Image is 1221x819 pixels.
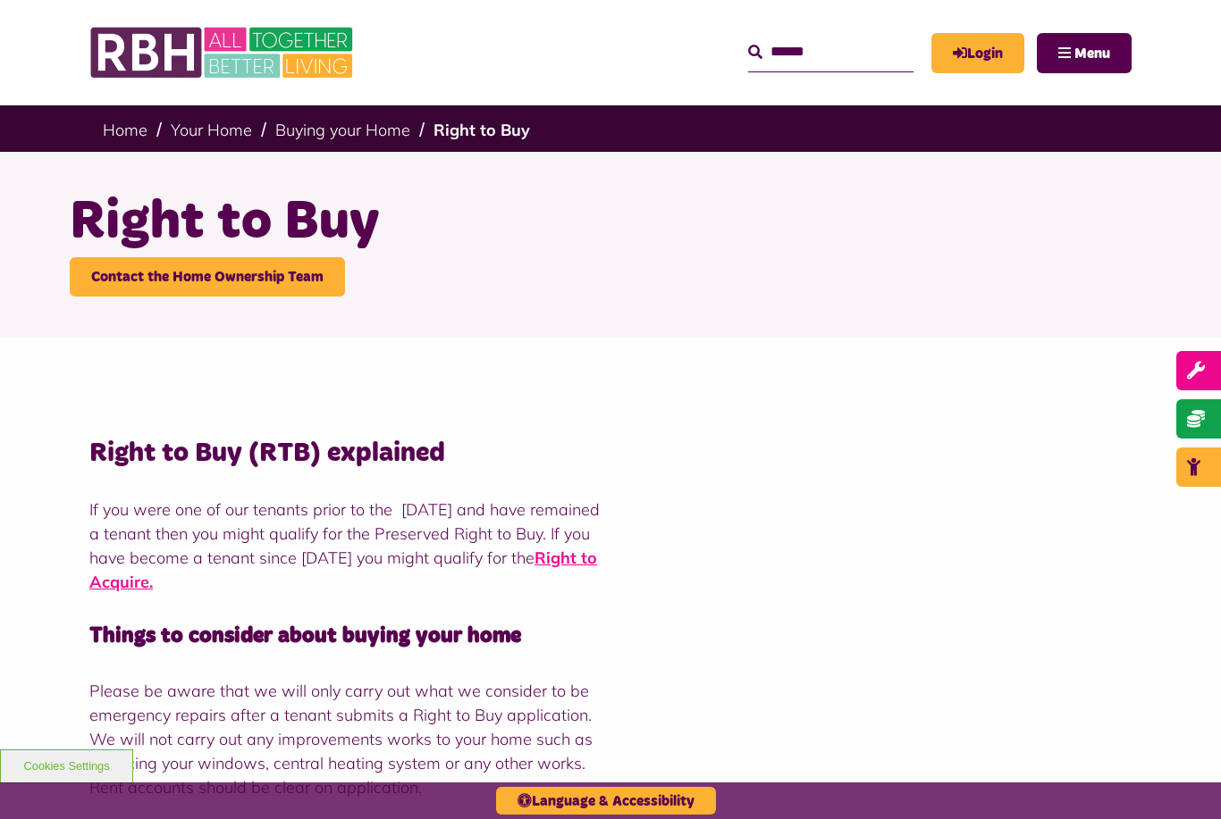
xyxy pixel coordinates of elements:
h3: Right to Buy (RTB) explained [89,436,1132,471]
p: Rent accounts should be clear on application. [89,775,1132,799]
img: RBH [89,18,358,88]
h1: Right to Buy [70,188,1151,257]
iframe: Netcall Web Assistant for live chat [1141,739,1221,819]
a: Home [103,120,147,140]
a: MyRBH [931,33,1024,73]
strong: Things to consider about buying your home [89,625,521,647]
button: Language & Accessibility [496,787,716,815]
span: Menu [1074,46,1110,61]
a: Contact the Home Ownership Team [70,257,345,297]
p: If you were one of our tenants prior to the [DATE] and have remained a tenant then you might qual... [89,497,1132,594]
iframe: YouTube video player [631,436,1132,717]
a: Your Home [171,120,252,140]
a: Right to Buy [434,120,530,140]
button: Navigation [1037,33,1132,73]
a: Buying your Home [275,120,410,140]
p: Please be aware that we will only carry out what we consider to be emergency repairs after a tena... [89,679,1132,775]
